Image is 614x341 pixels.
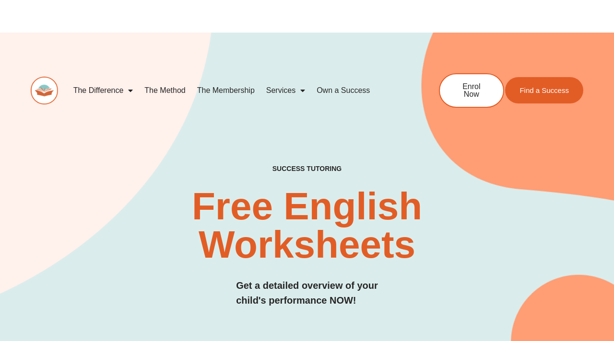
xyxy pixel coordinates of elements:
h3: Get a detailed overview of your child's performance NOW! [236,278,378,308]
a: Own a Success [311,80,376,102]
a: Services [260,80,311,102]
a: The Difference [68,80,139,102]
span: Enrol Now [454,83,489,98]
a: The Method [139,80,191,102]
h4: SUCCESS TUTORING​ [225,165,389,173]
a: The Membership [191,80,260,102]
nav: Menu [68,80,408,102]
span: Find a Success [520,87,569,94]
a: Find a Success [505,77,583,103]
h2: Free English Worksheets​ [125,187,489,264]
iframe: Chat Widget [449,233,614,341]
a: Enrol Now [439,73,504,108]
